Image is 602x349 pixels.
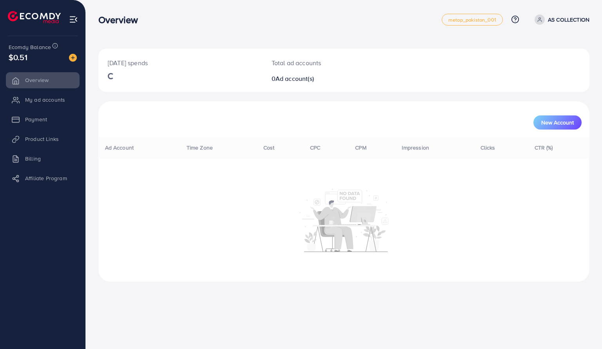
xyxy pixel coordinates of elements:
img: menu [69,15,78,24]
a: metap_pakistan_001 [442,14,503,26]
span: Ecomdy Balance [9,43,51,51]
img: logo [8,11,61,23]
h2: 0 [272,75,375,82]
span: New Account [541,120,574,125]
button: New Account [533,115,582,130]
p: AS COLLECTION [548,15,589,24]
p: Total ad accounts [272,58,375,68]
img: image [69,54,77,62]
span: metap_pakistan_001 [448,17,496,22]
h3: Overview [98,14,144,26]
span: $0.51 [9,51,27,63]
span: Ad account(s) [276,74,314,83]
p: [DATE] spends [108,58,253,68]
a: AS COLLECTION [531,15,589,25]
